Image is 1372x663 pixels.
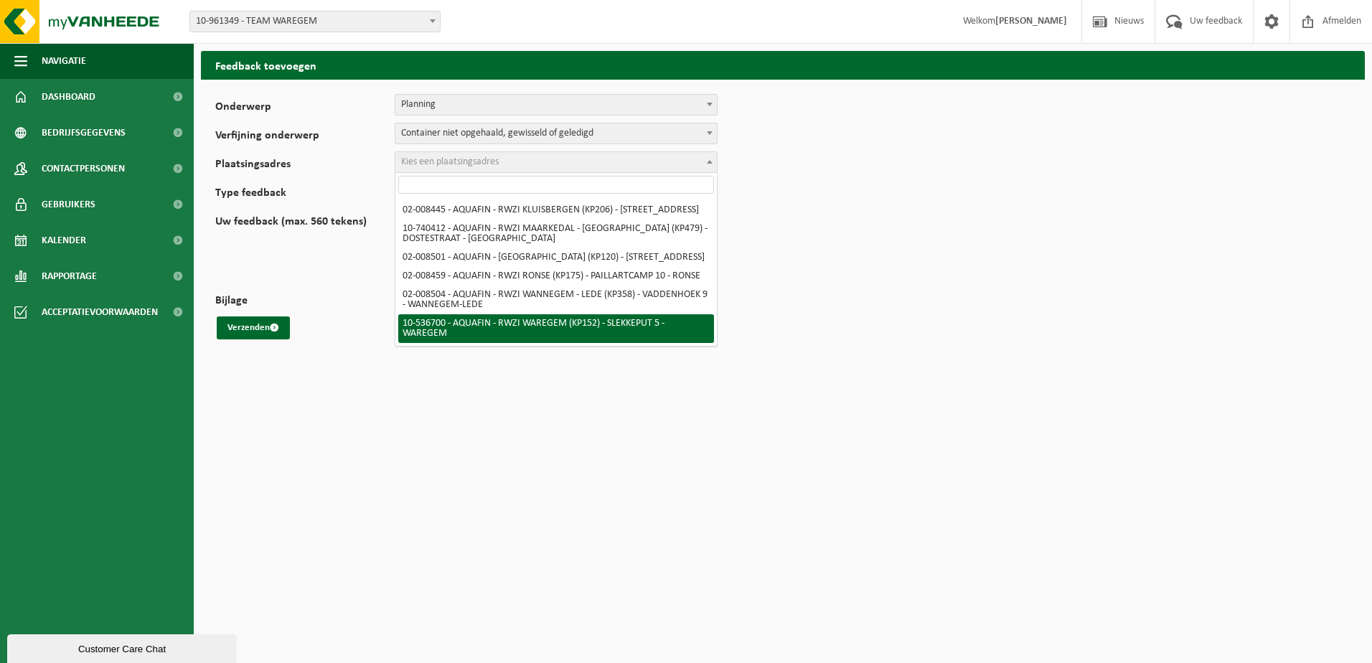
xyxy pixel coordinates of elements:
[42,151,125,187] span: Contactpersonen
[42,187,95,222] span: Gebruikers
[398,314,714,343] li: 10-536700 - AQUAFIN - RWZI WAREGEM (KP152) - SLEKKEPUT 5 - WAREGEM
[190,11,440,32] span: 10-961349 - TEAM WAREGEM
[398,201,714,220] li: 02-008445 - AQUAFIN - RWZI KLUISBERGEN (KP206) - [STREET_ADDRESS]
[398,248,714,267] li: 02-008501 - AQUAFIN - [GEOGRAPHIC_DATA] (KP120) - [STREET_ADDRESS]
[215,130,395,144] label: Verfijning onderwerp
[995,16,1067,27] strong: [PERSON_NAME]
[398,286,714,314] li: 02-008504 - AQUAFIN - RWZI WANNEGEM - LEDE (KP358) - VADDENHOEK 9 - WANNEGEM-LEDE
[398,220,714,248] li: 10-740412 - AQUAFIN - RWZI MAARKEDAL - [GEOGRAPHIC_DATA] (KP479) - DOSTESTRAAT - [GEOGRAPHIC_DATA]
[42,222,86,258] span: Kalender
[215,159,395,173] label: Plaatsingsadres
[215,295,395,309] label: Bijlage
[395,95,717,115] span: Planning
[42,294,158,330] span: Acceptatievoorwaarden
[395,123,718,144] span: Container niet opgehaald, gewisseld of geledigd
[395,123,717,144] span: Container niet opgehaald, gewisseld of geledigd
[215,101,395,116] label: Onderwerp
[215,216,395,281] label: Uw feedback (max. 560 tekens)
[395,94,718,116] span: Planning
[42,115,126,151] span: Bedrijfsgegevens
[42,79,95,115] span: Dashboard
[189,11,441,32] span: 10-961349 - TEAM WAREGEM
[398,267,714,286] li: 02-008459 - AQUAFIN - RWZI RONSE (KP175) - PAILLARTCAMP 10 - RONSE
[217,316,290,339] button: Verzenden
[401,156,499,167] span: Kies een plaatsingsadres
[7,631,240,663] iframe: chat widget
[42,258,97,294] span: Rapportage
[215,187,395,202] label: Type feedback
[201,51,1365,79] h2: Feedback toevoegen
[42,43,86,79] span: Navigatie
